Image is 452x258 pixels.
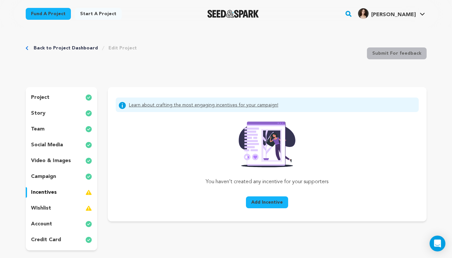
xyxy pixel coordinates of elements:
p: team [31,125,45,133]
img: check-circle-full.svg [85,220,92,228]
span: Add Incentive [251,199,283,206]
button: credit card [26,235,98,245]
p: campaign [31,173,56,181]
img: check-circle-full.svg [85,94,92,101]
p: video & images [31,157,71,165]
img: af713c25bcc1cbff.jpg [358,8,369,19]
button: Add Incentive [246,196,288,208]
div: Breadcrumb [26,45,137,51]
button: campaign [26,171,98,182]
span: [PERSON_NAME] [371,12,416,17]
p: credit card [31,236,61,244]
img: check-circle-full.svg [85,157,92,165]
img: check-circle-full.svg [85,109,92,117]
button: incentives [26,187,98,198]
img: warning-full.svg [85,204,92,212]
a: Fund a project [26,8,71,20]
a: Back to Project Dashboard [34,45,98,51]
p: social media [31,141,63,149]
p: wishlist [31,204,51,212]
p: incentives [31,188,57,196]
button: Submit For feedback [367,47,427,59]
img: check-circle-full.svg [85,173,92,181]
a: Seed&Spark Homepage [207,10,259,18]
a: Stella N.'s Profile [357,7,426,19]
img: check-circle-full.svg [85,125,92,133]
a: Start a project [75,8,122,20]
button: story [26,108,98,119]
button: project [26,92,98,103]
p: project [31,94,49,101]
button: video & images [26,156,98,166]
span: Stella N.'s Profile [357,7,426,21]
img: check-circle-full.svg [85,236,92,244]
img: check-circle-full.svg [85,141,92,149]
button: social media [26,140,98,150]
img: Seed&Spark Rafiki Image [233,117,301,167]
div: Open Intercom Messenger [430,236,445,251]
img: Seed&Spark Logo Dark Mode [207,10,259,18]
a: Edit Project [108,45,137,51]
button: account [26,219,98,229]
a: Learn about crafting the most engaging incentives for your campaign! [129,101,278,109]
img: warning-full.svg [85,188,92,196]
p: account [31,220,52,228]
p: story [31,109,45,117]
div: Stella N.'s Profile [358,8,416,19]
button: wishlist [26,203,98,214]
button: team [26,124,98,134]
p: You haven’t created any incentive for your supporters [192,178,343,186]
